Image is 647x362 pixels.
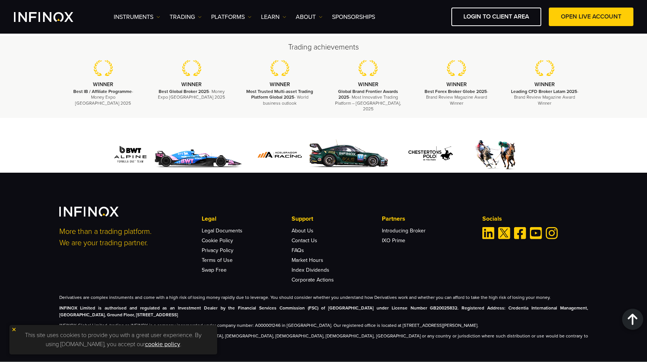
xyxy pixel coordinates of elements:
[514,227,526,239] a: Facebook
[292,267,329,273] a: Index Dividends
[338,89,398,100] strong: Global Brand Frontier Awards 2025
[59,294,588,301] p: Derivatives are complex instruments and come with a high risk of losing money rapidly due to leve...
[157,89,226,100] p: - Money Expo [GEOGRAPHIC_DATA] 2025
[73,89,132,94] strong: Best IB / Affiliate Programme
[202,247,233,254] a: Privacy Policy
[59,333,588,346] p: The information on this site is not directed at residents of [GEOGRAPHIC_DATA], [DEMOGRAPHIC_DATA...
[498,227,510,239] a: Twitter
[292,257,323,263] a: Market Hours
[11,327,17,332] img: yellow close icon
[425,89,487,94] strong: Best Forex Broker Globe 2025
[292,214,381,223] p: Support
[202,257,233,263] a: Terms of Use
[69,89,138,106] p: - Money Expo [GEOGRAPHIC_DATA] 2025
[261,12,286,22] a: Learn
[59,226,191,249] p: More than a trading platform. We are your trading partner.
[59,322,588,329] p: INFINOX Global Limited, trading as INFINOX is a company incorporated under company number: A00000...
[245,89,315,106] p: - World business outlook
[202,237,233,244] a: Cookie Policy
[296,12,323,22] a: ABOUT
[114,12,160,22] a: Instruments
[13,329,213,351] p: This site uses cookies to provide you with a great user experience. By using [DOMAIN_NAME], you a...
[482,227,494,239] a: Linkedin
[270,81,290,88] strong: WINNER
[181,81,202,88] strong: WINNER
[170,12,202,22] a: TRADING
[202,227,242,234] a: Legal Documents
[59,42,588,53] h2: Trading achievements
[482,214,588,223] p: Socials
[382,227,426,234] a: Introducing Broker
[292,247,304,254] a: FAQs
[382,214,472,223] p: Partners
[334,89,403,112] p: - Most Innovative Trading Platform – [GEOGRAPHIC_DATA], 2025
[145,340,180,348] a: cookie policy
[59,305,588,317] strong: INFINOX Limited is authorised and regulated as an Investment Dealer by the Financial Services Com...
[358,81,378,88] strong: WINNER
[382,237,405,244] a: IXO Prime
[292,237,317,244] a: Contact Us
[202,214,292,223] p: Legal
[292,277,334,283] a: Corporate Actions
[246,89,313,100] strong: Most Trusted Multi-asset Trading Platform Global 2025
[510,89,579,106] p: - Brand Review Magazine Award Winner
[211,12,252,22] a: PLATFORMS
[534,81,555,88] strong: WINNER
[546,227,558,239] a: Instagram
[292,227,313,234] a: About Us
[422,89,491,106] p: - Brand Review Magazine Award Winner
[202,267,227,273] a: Swap Free
[530,227,542,239] a: Youtube
[14,12,91,22] a: INFINOX Logo
[511,89,577,94] strong: Leading CFD Broker Latam 2025
[93,81,113,88] strong: WINNER
[159,89,209,94] strong: Best Global Broker 2025
[446,81,467,88] strong: WINNER
[332,12,375,22] a: SPONSORSHIPS
[549,8,633,26] a: OPEN LIVE ACCOUNT
[451,8,541,26] a: LOGIN TO CLIENT AREA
